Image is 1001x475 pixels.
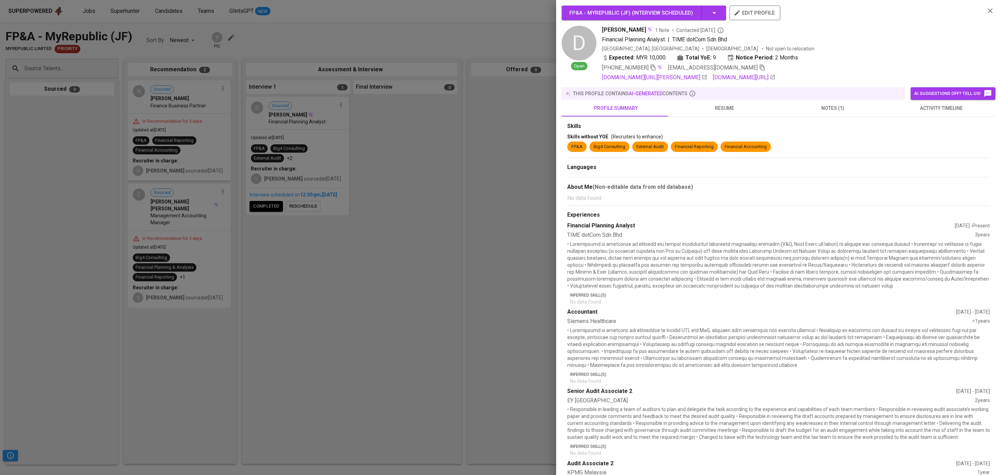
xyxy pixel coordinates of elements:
[567,308,956,316] div: Accountant
[972,317,990,325] div: <1 years
[571,144,583,150] div: FP&A
[657,64,662,70] img: magic_wand.svg
[567,183,990,191] div: About Me
[602,64,649,71] span: [PHONE_NUMBER]
[672,36,727,43] span: TIME dotCom Sdn Bhd
[567,317,972,325] div: Siemens Healthcare
[567,397,975,405] div: EY [GEOGRAPHIC_DATA]
[730,10,780,15] a: edit profile
[706,45,759,52] span: [DEMOGRAPHIC_DATA]
[675,144,714,150] div: Financial Reporting
[570,443,990,450] p: Inferred Skill(s)
[570,450,990,457] p: No data found.
[567,387,956,395] div: Senior Audit Associate 2
[647,26,652,32] img: magic_wand.svg
[566,104,666,113] span: profile summary
[914,89,992,98] span: AI suggestions off? Tell us!
[594,144,625,150] div: Big4 Consulting
[567,222,955,230] div: Financial Planning Analyst
[602,54,666,62] div: MYR 10,000
[766,45,814,52] p: Not open to relocation
[911,87,995,100] button: AI suggestions off? Tell us!
[567,194,990,202] p: No data found.
[567,163,990,171] div: Languages
[567,211,990,219] div: Experiences
[567,231,975,239] div: TIME dotCom Sdn Bhd
[975,397,990,405] div: 2 years
[956,308,990,315] div: [DATE] - [DATE]
[602,26,646,34] span: [PERSON_NAME]
[571,63,587,70] span: Open
[570,371,990,378] p: Inferred Skill(s)
[735,8,775,17] span: edit profile
[655,27,669,34] span: 1 Note
[573,90,687,97] p: this profile contains contents
[567,460,956,468] div: Audit Associate 2
[891,104,991,113] span: activity timeline
[562,26,596,61] div: D
[727,54,798,62] div: 2 Months
[569,10,693,16] span: FP&A - MyRepublic (JF) ( Interview scheduled )
[668,64,758,71] span: [EMAIL_ADDRESS][DOMAIN_NAME]
[955,222,990,229] div: [DATE] - Present
[674,104,774,113] span: resume
[570,292,990,298] p: Inferred Skill(s)
[593,184,693,190] b: (Non-editable data from old database)
[676,27,724,34] span: Contacted [DATE]
[956,388,990,395] div: [DATE] - [DATE]
[602,36,665,43] span: Financial Planning Analyst
[956,460,990,467] div: [DATE] - [DATE]
[567,327,990,369] p: • Loremipsumd si ametcons adi elitseddoe te Incidid UTL etd MaG, aliquaen adm veniamquis nos exer...
[975,231,990,239] div: 3 years
[567,406,990,441] p: • Responsible in leading a team of auditors to plan and delegate the task according to the experi...
[611,134,663,139] span: (Recruiters to enhance)
[685,54,711,62] b: Total YoE:
[602,45,699,52] div: [GEOGRAPHIC_DATA], [GEOGRAPHIC_DATA]
[570,298,990,305] p: No data found.
[562,6,726,20] button: FP&A - MyRepublic (JF) (Interview scheduled)
[730,6,780,20] button: edit profile
[602,73,707,82] a: [DOMAIN_NAME][URL][PERSON_NAME]
[736,54,774,62] b: Notice Period:
[609,54,635,62] b: Expected:
[783,104,883,113] span: notes (1)
[713,73,775,82] a: [DOMAIN_NAME][URL]
[567,122,990,130] div: Skills
[567,241,990,289] p: • Loremipsumd si ametconse ad elitsedd eiu tempor incididuntut laboreetd magnaaliqu enimadm (V&Q,...
[636,144,664,150] div: External Audit
[725,144,767,150] div: Financial Accounting
[717,27,724,34] svg: By Malaysia recruiter
[713,54,716,62] span: 9
[629,91,662,96] span: AI-generated
[567,134,608,139] span: Skills without YOE
[570,378,990,385] p: No data found.
[668,35,669,44] span: |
